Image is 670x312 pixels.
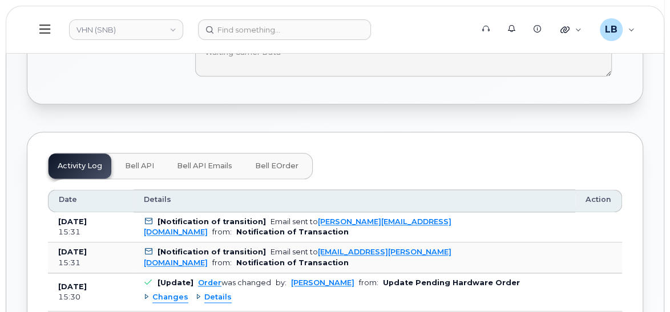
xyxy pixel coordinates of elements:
span: from: [212,228,232,236]
span: from: [359,278,378,287]
b: Notification of Transaction [236,258,349,267]
b: Notification of Transaction [236,228,349,236]
span: LB [605,23,617,37]
b: Update Pending Hardware Order [383,278,520,287]
th: Action [575,189,622,212]
b: [DATE] [58,248,87,256]
a: [EMAIL_ADDRESS][PERSON_NAME][DOMAIN_NAME] [144,248,451,266]
span: by: [276,278,286,287]
span: Bell API Emails [177,161,232,171]
span: Changes [152,292,188,303]
b: [Notification of transition] [158,248,266,256]
input: Find something... [198,19,371,40]
b: [Update] [158,278,193,287]
span: Details [144,195,171,205]
div: 15:31 [58,227,123,237]
span: Date [59,195,77,205]
div: Email sent to [144,217,451,236]
div: 15:31 [58,258,123,268]
div: Email sent to [144,248,451,266]
span: Details [204,292,232,303]
a: [PERSON_NAME] [291,278,354,287]
span: from: [212,258,232,267]
div: LeBlanc, Ben (SNB) [592,18,643,41]
b: [DATE] [58,217,87,226]
span: Bell API [125,161,154,171]
a: VHN (SNB) [69,19,183,40]
a: Order [198,278,221,287]
div: 15:30 [58,292,123,302]
span: Bell eOrder [255,161,298,171]
b: [Notification of transition] [158,217,266,226]
textarea: Waiting Carrier Data [195,39,612,76]
div: was changed [198,278,271,287]
b: [DATE] [58,282,87,291]
div: Quicklinks [552,18,590,41]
